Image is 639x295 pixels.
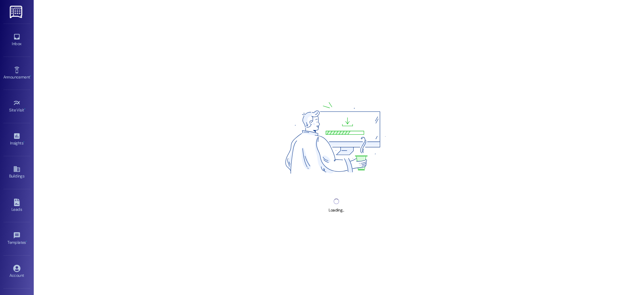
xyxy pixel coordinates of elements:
[329,207,344,214] div: Loading...
[3,130,30,149] a: Insights •
[3,197,30,215] a: Leads
[3,97,30,116] a: Site Visit •
[24,107,25,111] span: •
[30,74,31,78] span: •
[3,31,30,49] a: Inbox
[3,263,30,281] a: Account
[3,230,30,248] a: Templates •
[23,140,24,144] span: •
[26,239,27,244] span: •
[10,6,24,18] img: ResiDesk Logo
[3,163,30,182] a: Buildings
